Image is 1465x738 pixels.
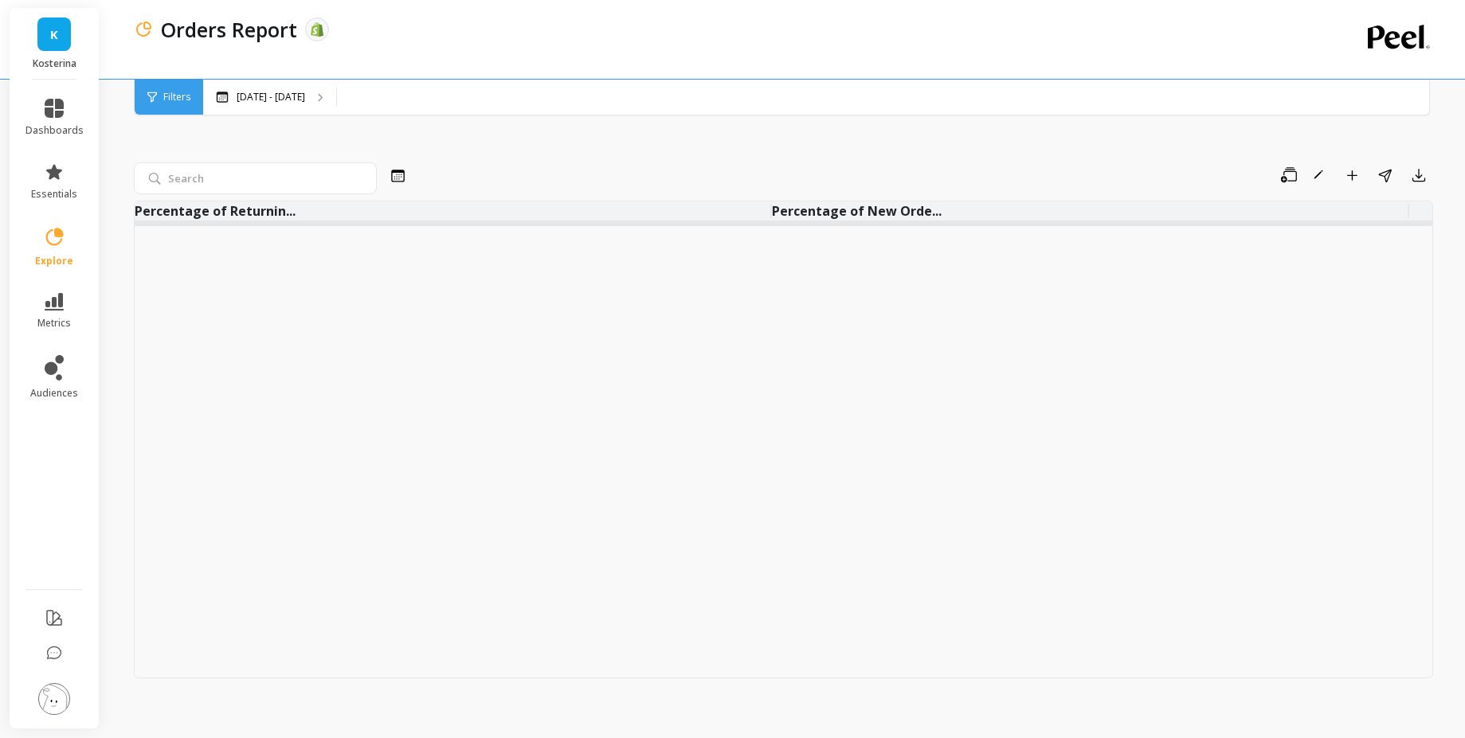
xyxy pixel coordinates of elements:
th: Percentage of Returnin... [135,201,772,221]
span: explore [35,255,73,267]
p: [DATE] - [DATE] [237,91,305,103]
img: profile picture [38,683,70,715]
span: K [50,25,58,44]
span: essentials [31,188,77,201]
input: Search [134,162,377,194]
img: header icon [134,20,153,39]
p: Kosterina [25,57,84,70]
span: audiences [30,387,78,400]
span: dashboards [25,124,84,137]
th: Percentage of New Orde... [772,201,1409,221]
p: Orders Report [161,16,297,43]
img: api.shopify.svg [310,22,324,37]
span: metrics [37,317,71,330]
span: Filters [163,91,190,103]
